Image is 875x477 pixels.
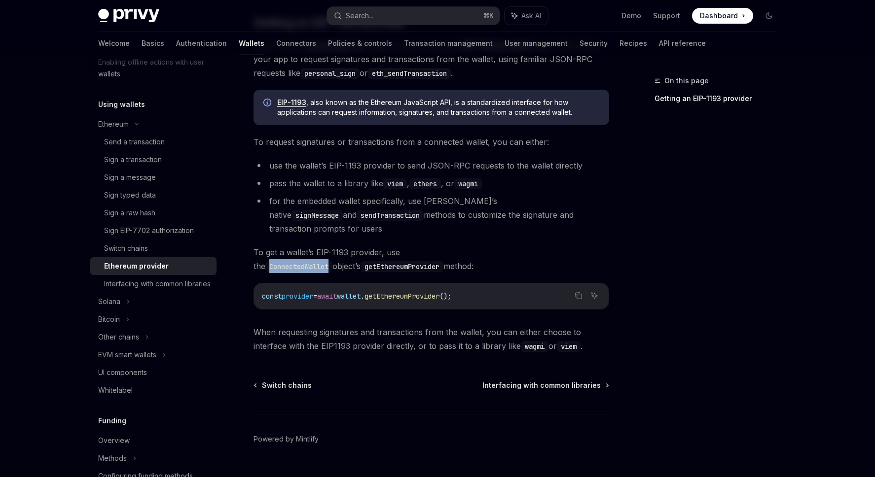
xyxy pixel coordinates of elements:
[572,289,585,302] button: Copy the contents from the code block
[276,32,316,55] a: Connectors
[588,289,601,302] button: Ask AI
[104,154,162,166] div: Sign a transaction
[317,292,337,301] span: await
[104,260,169,272] div: Ethereum provider
[90,239,217,257] a: Switch chains
[90,204,217,222] a: Sign a raw hash
[254,135,609,149] span: To request signatures or transactions from a connected wallet, you can either:
[439,292,451,301] span: ();
[521,11,541,21] span: Ask AI
[98,9,159,23] img: dark logo
[98,99,145,110] h5: Using wallets
[328,32,392,55] a: Policies & controls
[300,68,360,79] code: personal_sign
[98,313,120,325] div: Bitcoin
[98,384,133,396] div: Whitelabel
[98,415,126,427] h5: Funding
[98,452,127,464] div: Methods
[98,296,120,307] div: Solana
[357,210,424,221] code: sendTransaction
[521,341,548,352] code: wagmi
[104,242,148,254] div: Switch chains
[90,275,217,293] a: Interfacing with common libraries
[98,118,129,130] div: Ethereum
[621,11,641,21] a: Demo
[620,32,647,55] a: Recipes
[90,151,217,169] a: Sign a transaction
[104,189,156,201] div: Sign typed data
[239,32,264,55] a: Wallets
[659,32,706,55] a: API reference
[263,99,273,108] svg: Info
[90,169,217,186] a: Sign a message
[90,432,217,449] a: Overview
[368,68,451,79] code: eth_sendTransaction
[337,292,361,301] span: wallet
[361,261,443,272] code: getEthereumProvider
[142,32,164,55] a: Basics
[505,7,548,25] button: Ask AI
[700,11,738,21] span: Dashboard
[98,367,147,378] div: UI components
[505,32,568,55] a: User management
[409,178,441,189] code: ethers
[90,257,217,275] a: Ethereum provider
[383,178,407,189] code: viem
[254,176,609,190] li: pass the wallet to a library like , , or
[692,8,753,24] a: Dashboard
[313,292,317,301] span: =
[90,133,217,151] a: Send a transaction
[98,435,130,446] div: Overview
[254,38,609,80] span: All of Privy’s objects export a standard object. This allows your app to request signatures and t...
[482,380,608,390] a: Interfacing with common libraries
[483,12,494,20] span: ⌘ K
[361,292,365,301] span: .
[254,325,609,353] span: When requesting signatures and transactions from the wallet, you can either choose to interface w...
[90,364,217,381] a: UI components
[265,261,332,272] code: ConnectedWallet
[98,32,130,55] a: Welcome
[761,8,777,24] button: Toggle dark mode
[664,75,709,87] span: On this page
[282,292,313,301] span: provider
[327,7,500,25] button: Search...⌘K
[653,11,680,21] a: Support
[254,245,609,273] span: To get a wallet’s EIP-1193 provider, use the object’s method:
[346,10,373,22] div: Search...
[454,178,482,189] code: wagmi
[90,381,217,399] a: Whitelabel
[262,292,282,301] span: const
[104,225,194,237] div: Sign EIP-7702 authorization
[104,278,211,290] div: Interfacing with common libraries
[262,380,312,390] span: Switch chains
[655,91,785,106] a: Getting an EIP-1193 provider
[404,32,493,55] a: Transaction management
[292,210,343,221] code: signMessage
[255,380,312,390] a: Switch chains
[557,341,581,352] code: viem
[90,186,217,204] a: Sign typed data
[277,98,599,117] span: , also known as the Ethereum JavaScript API, is a standardized interface for how applications can...
[104,207,155,219] div: Sign a raw hash
[98,331,139,343] div: Other chains
[176,32,227,55] a: Authentication
[104,136,165,148] div: Send a transaction
[277,98,306,107] a: EIP-1193
[254,194,609,236] li: for the embedded wallet specifically, use [PERSON_NAME]’s native and methods to customize the sig...
[254,434,319,444] a: Powered by Mintlify
[104,171,156,183] div: Sign a message
[98,349,156,361] div: EVM smart wallets
[482,380,601,390] span: Interfacing with common libraries
[580,32,608,55] a: Security
[90,222,217,239] a: Sign EIP-7702 authorization
[254,159,609,172] li: use the wallet’s EIP-1193 provider to send JSON-RPC requests to the wallet directly
[365,292,439,301] span: getEthereumProvider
